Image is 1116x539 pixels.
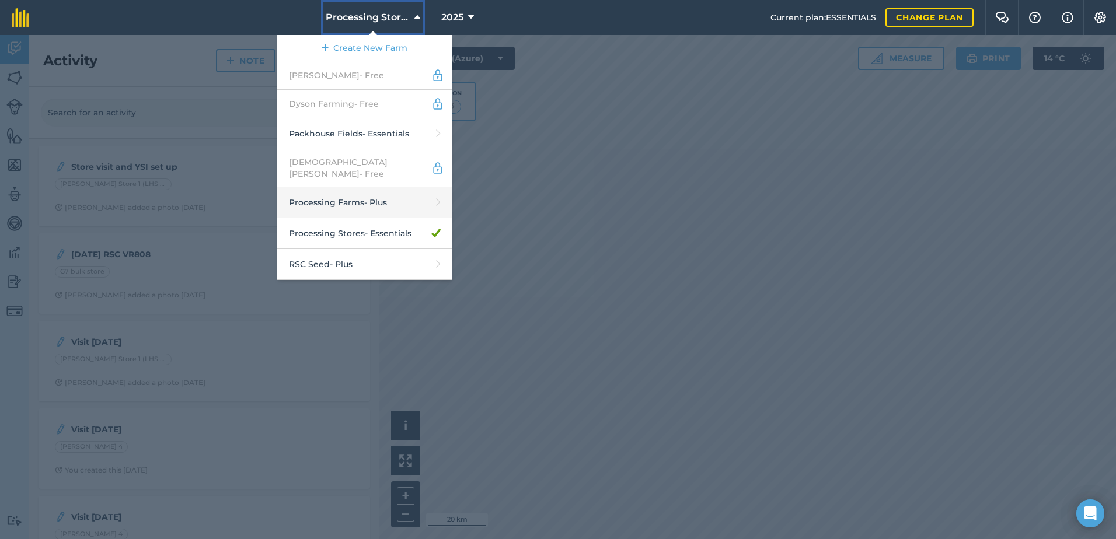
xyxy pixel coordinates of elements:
a: Change plan [885,8,974,27]
img: svg+xml;base64,PD94bWwgdmVyc2lvbj0iMS4wIiBlbmNvZGluZz0idXRmLTgiPz4KPCEtLSBHZW5lcmF0b3I6IEFkb2JlIE... [431,68,444,82]
a: Create New Farm [277,35,452,61]
img: svg+xml;base64,PHN2ZyB4bWxucz0iaHR0cDovL3d3dy53My5vcmcvMjAwMC9zdmciIHdpZHRoPSIxNyIgaGVpZ2h0PSIxNy... [1062,10,1073,24]
a: [DEMOGRAPHIC_DATA][PERSON_NAME]- Free [277,149,452,187]
a: RSC Seed- Plus [277,249,452,280]
span: 2025 [441,10,463,24]
a: Packhouse Fields- Essentials [277,118,452,149]
a: Processing Farms- Plus [277,187,452,218]
img: fieldmargin Logo [12,8,29,27]
div: Open Intercom Messenger [1076,499,1104,527]
a: [PERSON_NAME]- Free [277,61,452,90]
a: Dyson Farming- Free [277,90,452,118]
span: Current plan : ESSENTIALS [770,11,876,24]
img: A question mark icon [1028,12,1042,23]
img: A cog icon [1093,12,1107,23]
span: Processing Stores [326,10,410,24]
a: Processing Stores- Essentials [277,218,452,249]
img: svg+xml;base64,PD94bWwgdmVyc2lvbj0iMS4wIiBlbmNvZGluZz0idXRmLTgiPz4KPCEtLSBHZW5lcmF0b3I6IEFkb2JlIE... [431,97,444,111]
img: svg+xml;base64,PD94bWwgdmVyc2lvbj0iMS4wIiBlbmNvZGluZz0idXRmLTgiPz4KPCEtLSBHZW5lcmF0b3I6IEFkb2JlIE... [431,161,444,175]
img: Two speech bubbles overlapping with the left bubble in the forefront [995,12,1009,23]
